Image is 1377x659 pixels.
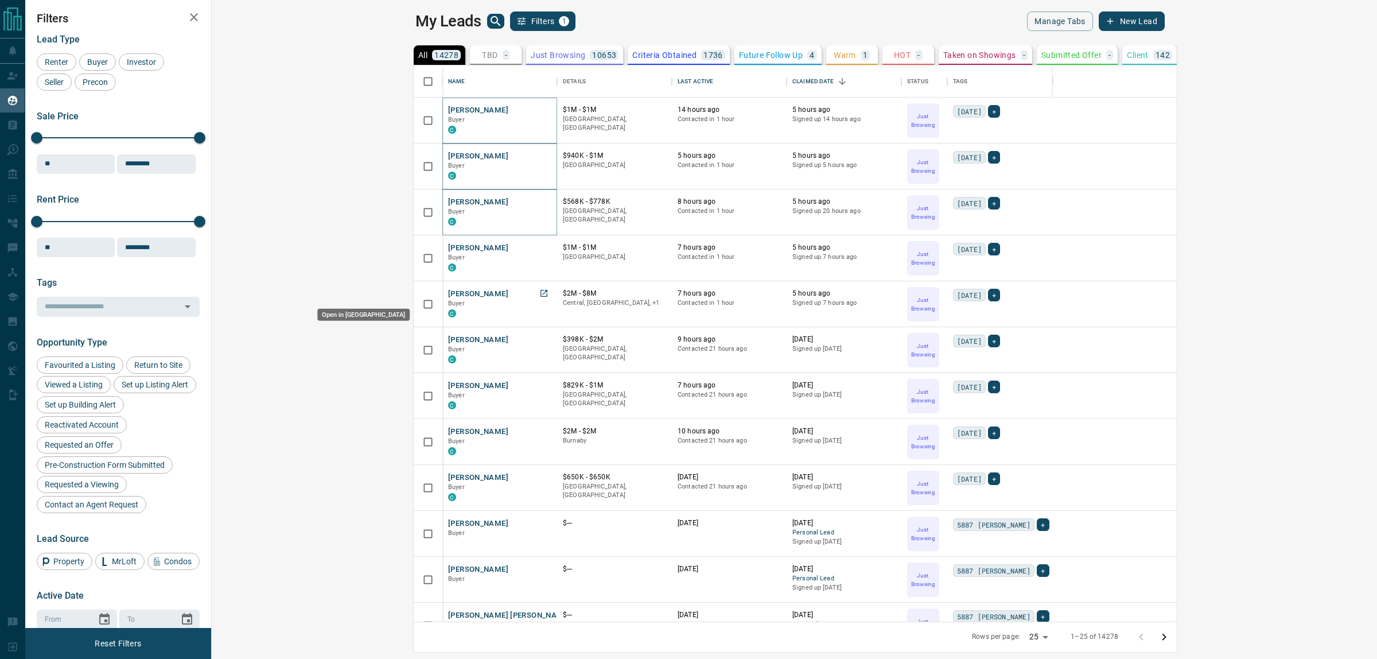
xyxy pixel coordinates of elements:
span: 5887 [PERSON_NAME] [957,611,1030,622]
p: Taken on Showings [943,51,1016,59]
span: + [992,473,996,484]
p: Contacted 21 hours ago [678,482,781,491]
p: 5 hours ago [792,243,896,253]
p: $650K - $650K [563,472,666,482]
div: condos.ca [448,401,456,409]
p: - [1023,51,1025,59]
button: [PERSON_NAME] [448,243,508,254]
p: Just Browsing [908,387,938,405]
button: Go to next page [1153,626,1176,649]
div: condos.ca [448,218,456,226]
div: 25 [1025,629,1052,645]
div: + [988,381,1000,393]
span: Opportunity Type [37,337,107,348]
span: Set up Building Alert [41,400,120,409]
p: $2M - $8M [563,289,666,299]
p: HOT [894,51,911,59]
button: Choose date [93,608,116,631]
div: Set up Building Alert [37,396,124,413]
p: Burnaby [563,436,666,445]
p: Signed up 7 hours ago [792,253,896,262]
p: Contacted in 1 hour [678,299,781,308]
span: Personal Lead [792,574,896,584]
p: 8 hours ago [678,197,781,207]
div: Favourited a Listing [37,356,123,374]
p: Just Browsing [908,525,938,542]
div: Last Active [678,65,713,98]
button: [PERSON_NAME] [448,427,508,437]
div: Requested an Offer [37,436,122,453]
span: Buyer [448,483,465,491]
button: Reset Filters [87,634,149,653]
p: Vancouver [563,299,666,308]
div: Investor [119,53,164,71]
div: condos.ca [448,493,456,501]
p: $398K - $2M [563,335,666,344]
div: + [1037,610,1049,623]
button: Filters1 [510,11,576,31]
p: 5 hours ago [792,197,896,207]
span: Seller [41,77,68,87]
span: [DATE] [957,289,982,301]
p: 1–25 of 14278 [1071,632,1118,642]
p: [DATE] [792,564,896,574]
div: Reactivated Account [37,416,127,433]
p: [DATE] [792,381,896,390]
span: Lead Type [37,34,80,45]
span: Sale Price [37,111,79,122]
button: Choose date [176,608,199,631]
p: Signed up 14 hours ago [792,115,896,124]
span: 5887 [PERSON_NAME] [957,519,1030,530]
p: 7 hours ago [678,243,781,253]
span: + [992,106,996,117]
p: [GEOGRAPHIC_DATA], [GEOGRAPHIC_DATA] [563,390,666,408]
p: $--- [563,564,666,574]
div: Viewed a Listing [37,376,111,393]
div: Name [448,65,465,98]
div: + [988,289,1000,301]
span: Buyer [448,391,465,399]
p: Warm [834,51,856,59]
div: + [988,151,1000,164]
button: [PERSON_NAME] [448,472,508,483]
span: 1 [560,17,568,25]
span: Buyer [448,621,465,629]
div: + [988,105,1000,118]
span: + [1041,565,1045,576]
span: Contact an Agent Request [41,500,142,509]
p: 5 hours ago [678,151,781,161]
p: [DATE] [792,610,896,620]
p: $--- [563,610,666,620]
p: Client [1127,51,1148,59]
p: $829K - $1M [563,381,666,390]
span: Return to Site [130,360,186,370]
a: Open in New Tab [536,286,551,301]
div: condos.ca [448,309,456,317]
p: Just Browsing [908,296,938,313]
p: 1736 [703,51,723,59]
div: Set up Listing Alert [114,376,196,393]
p: Just Browsing [531,51,585,59]
p: Just Browsing [908,617,938,634]
div: MrLoft [95,553,145,570]
span: Buyer [83,57,112,67]
div: Pre-Construction Form Submitted [37,456,173,474]
button: [PERSON_NAME] [448,197,508,208]
p: $--- [563,518,666,528]
div: Requested a Viewing [37,476,127,493]
p: Rows per page: [972,632,1020,642]
div: Details [557,65,672,98]
p: 14278 [434,51,458,59]
p: [DATE] [678,564,781,574]
p: Contacted in 1 hour [678,253,781,262]
p: [DATE] [678,610,781,620]
span: + [1041,519,1045,530]
div: condos.ca [448,263,456,272]
p: 4 [810,51,814,59]
p: Signed up [DATE] [792,390,896,400]
div: + [1037,518,1049,531]
span: Active Date [37,590,84,601]
p: 5 hours ago [792,289,896,299]
div: + [988,472,1000,485]
p: Contacted in 1 hour [678,115,781,124]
